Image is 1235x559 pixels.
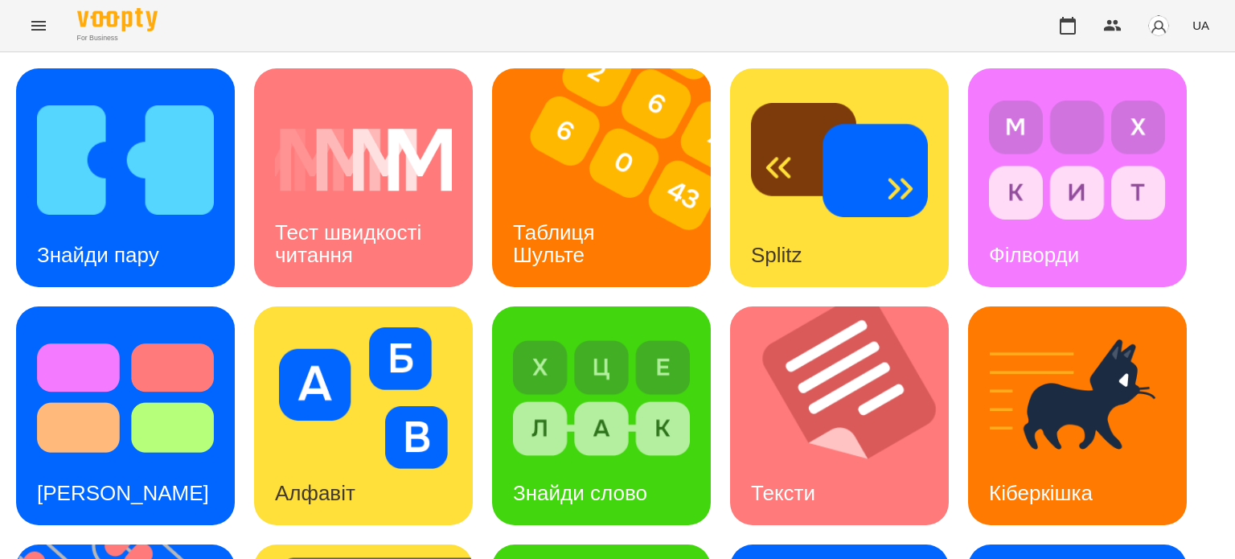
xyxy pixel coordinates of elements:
[751,243,802,267] h3: Splitz
[730,306,969,525] img: Тексти
[1147,14,1170,37] img: avatar_s.png
[730,68,949,287] a: SplitzSplitz
[492,306,711,525] a: Знайди словоЗнайди слово
[275,220,427,266] h3: Тест швидкості читання
[77,33,158,43] span: For Business
[989,243,1079,267] h3: Філворди
[254,306,473,525] a: АлфавітАлфавіт
[37,243,159,267] h3: Знайди пару
[513,327,690,469] img: Знайди слово
[730,306,949,525] a: ТекстиТексти
[513,481,647,505] h3: Знайди слово
[19,6,58,45] button: Menu
[254,68,473,287] a: Тест швидкості читанняТест швидкості читання
[968,68,1187,287] a: ФілвордиФілворди
[513,220,601,266] h3: Таблиця Шульте
[275,327,452,469] img: Алфавіт
[275,89,452,231] img: Тест швидкості читання
[37,327,214,469] img: Тест Струпа
[751,481,815,505] h3: Тексти
[751,89,928,231] img: Splitz
[989,327,1166,469] img: Кіберкішка
[1192,17,1209,34] span: UA
[37,89,214,231] img: Знайди пару
[37,481,209,505] h3: [PERSON_NAME]
[1186,10,1216,40] button: UA
[968,306,1187,525] a: КіберкішкаКіберкішка
[16,306,235,525] a: Тест Струпа[PERSON_NAME]
[16,68,235,287] a: Знайди паруЗнайди пару
[492,68,731,287] img: Таблиця Шульте
[77,8,158,31] img: Voopty Logo
[989,481,1093,505] h3: Кіберкішка
[989,89,1166,231] img: Філворди
[492,68,711,287] a: Таблиця ШультеТаблиця Шульте
[275,481,355,505] h3: Алфавіт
